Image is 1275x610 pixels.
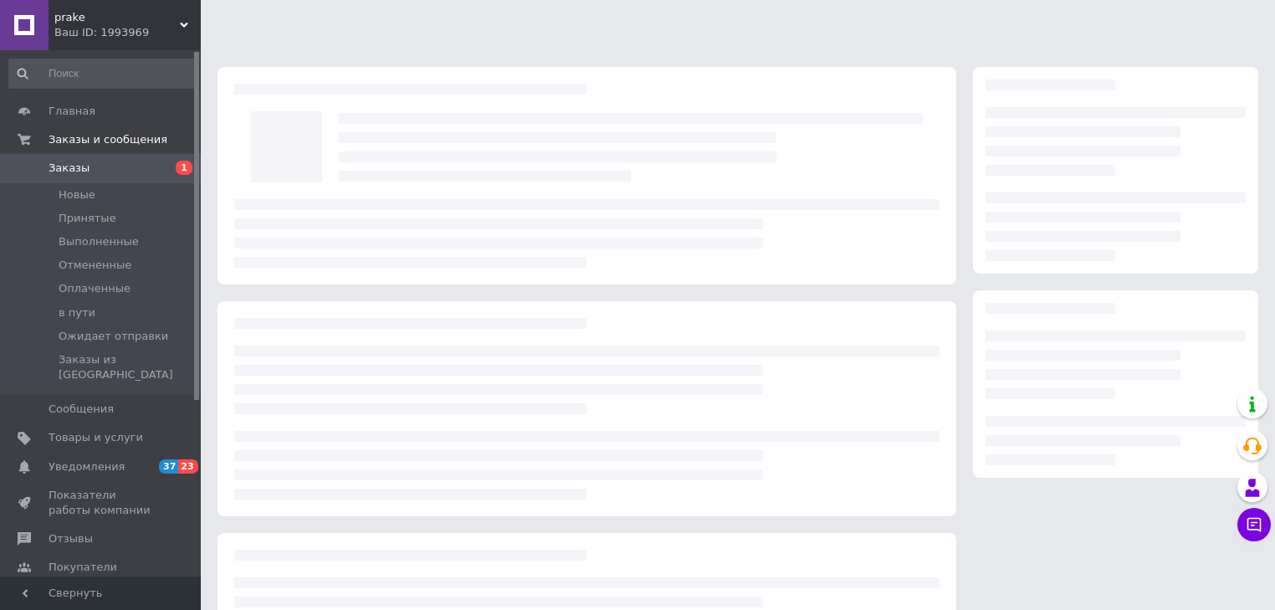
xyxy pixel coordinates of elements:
span: Новые [59,187,95,202]
span: Уведомления [49,459,125,474]
span: prake [54,10,180,25]
span: в пути [59,305,95,320]
span: Сообщения [49,402,114,417]
span: Главная [49,104,95,119]
span: 37 [159,459,178,474]
span: Отмененные [59,258,131,273]
span: Отзывы [49,531,93,546]
span: Показатели работы компании [49,488,155,518]
span: Принятые [59,211,116,226]
span: Выполненные [59,234,139,249]
span: Ожидает отправки [59,329,168,344]
span: Товары и услуги [49,430,143,445]
span: Заказы из [GEOGRAPHIC_DATA] [59,352,196,382]
span: Заказы [49,161,90,176]
span: 1 [176,161,192,175]
div: Ваш ID: 1993969 [54,25,201,40]
span: Покупатели [49,560,117,575]
span: Оплаченные [59,281,131,296]
span: 23 [178,459,197,474]
input: Поиск [8,59,197,89]
button: Чат с покупателем [1237,508,1271,541]
span: Заказы и сообщения [49,132,167,147]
